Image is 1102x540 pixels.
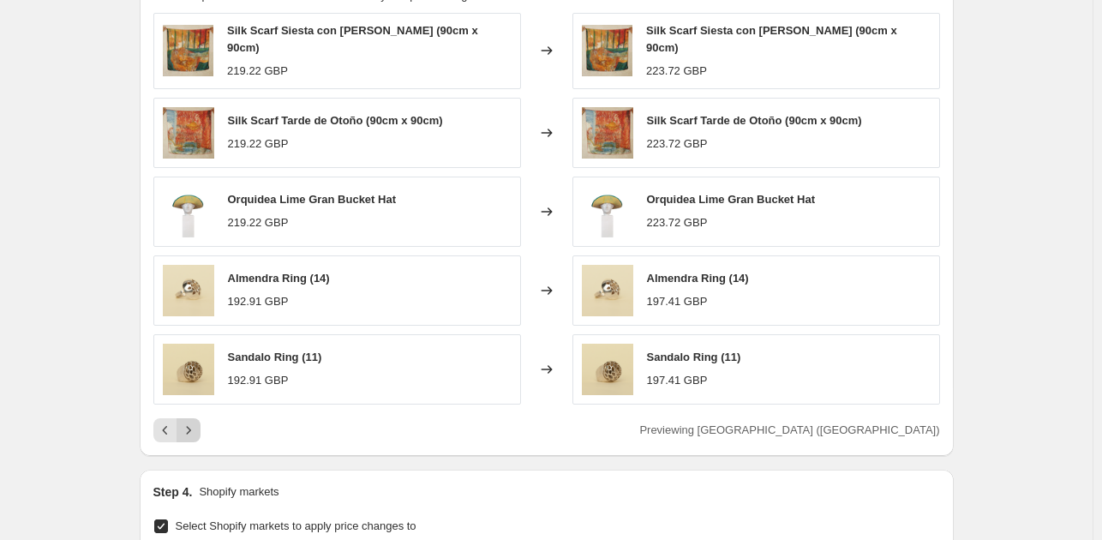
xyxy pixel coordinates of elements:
div: 197.41 GBP [647,293,708,310]
div: 219.22 GBP [228,135,289,153]
div: 223.72 GBP [647,214,708,231]
div: 197.41 GBP [647,372,708,389]
div: 192.91 GBP [228,293,289,310]
span: Almendra Ring (14) [228,272,330,285]
nav: Pagination [153,418,201,442]
img: tardedeotono_80x.jpg [163,107,214,159]
h2: Step 4. [153,483,193,501]
p: Shopify markets [199,483,278,501]
span: Select Shopify markets to apply price changes to [176,519,416,532]
img: OrquideaLimeGran1_80x.png [163,186,214,237]
img: OrquideaLimeGran1_80x.png [582,186,633,237]
span: Silk Scarf Tarde de Otoño (90cm x 90cm) [647,114,862,127]
img: SANDALO2_80x.png [163,344,214,395]
button: Previous [153,418,177,442]
div: 223.72 GBP [646,63,707,80]
div: 223.72 GBP [647,135,708,153]
img: SANDALO2_80x.png [582,344,633,395]
span: Silk Scarf Siesta con [PERSON_NAME] (90cm x 90cm) [646,24,897,54]
img: ALMENDRARING1_80x.png [582,265,633,316]
span: Orquidea Lime Gran Bucket Hat [647,193,816,206]
span: Almendra Ring (14) [647,272,749,285]
span: Orquidea Lime Gran Bucket Hat [228,193,397,206]
div: 219.22 GBP [227,63,288,80]
img: ALMENDRARING1_80x.png [163,265,214,316]
img: siestaconleon_80x.jpg [163,25,214,76]
span: Previewing [GEOGRAPHIC_DATA] ([GEOGRAPHIC_DATA]) [639,423,939,436]
img: tardedeotono_80x.jpg [582,107,633,159]
span: Silk Scarf Tarde de Otoño (90cm x 90cm) [228,114,443,127]
div: 219.22 GBP [228,214,289,231]
div: 192.91 GBP [228,372,289,389]
span: Sandalo Ring (11) [647,351,741,363]
span: Sandalo Ring (11) [228,351,322,363]
img: siestaconleon_80x.jpg [582,25,633,76]
span: Silk Scarf Siesta con [PERSON_NAME] (90cm x 90cm) [227,24,478,54]
button: Next [177,418,201,442]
